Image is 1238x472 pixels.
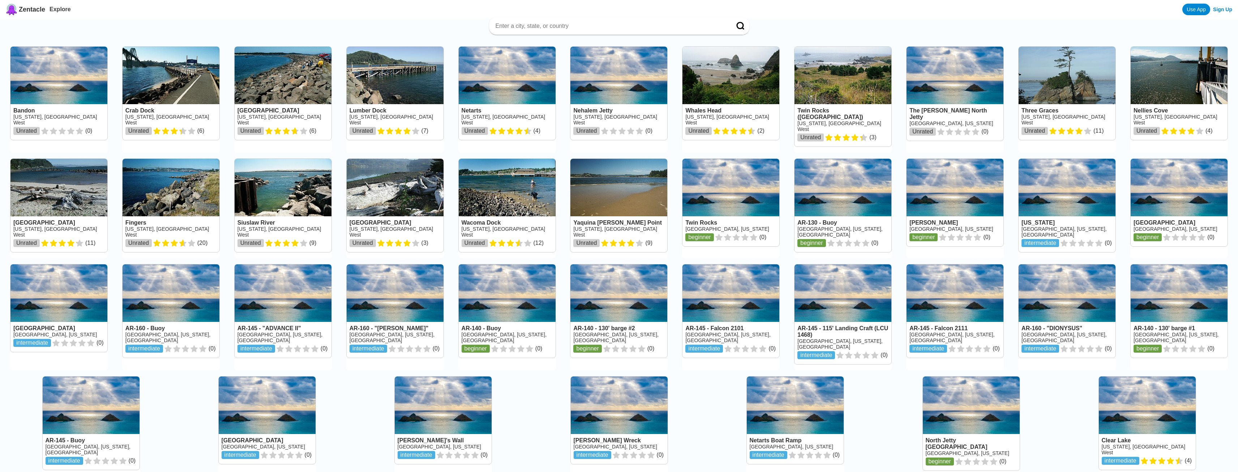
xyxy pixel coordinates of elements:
img: Zentacle logo [6,4,17,15]
a: Zentacle logoZentacle [6,4,45,15]
a: Sign Up [1213,7,1232,12]
a: Use App [1182,4,1210,15]
input: Enter a city, state, or country [495,22,726,30]
span: Zentacle [19,6,45,13]
a: Explore [50,6,71,12]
